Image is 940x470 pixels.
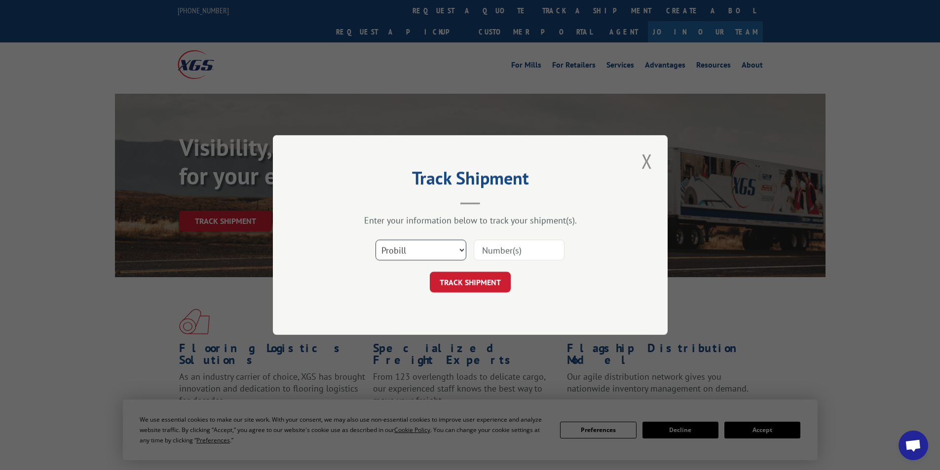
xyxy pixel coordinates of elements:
div: Enter your information below to track your shipment(s). [322,215,618,226]
h2: Track Shipment [322,171,618,190]
input: Number(s) [474,240,564,260]
button: TRACK SHIPMENT [430,272,511,292]
button: Close modal [639,147,655,175]
a: Open chat [899,431,928,460]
